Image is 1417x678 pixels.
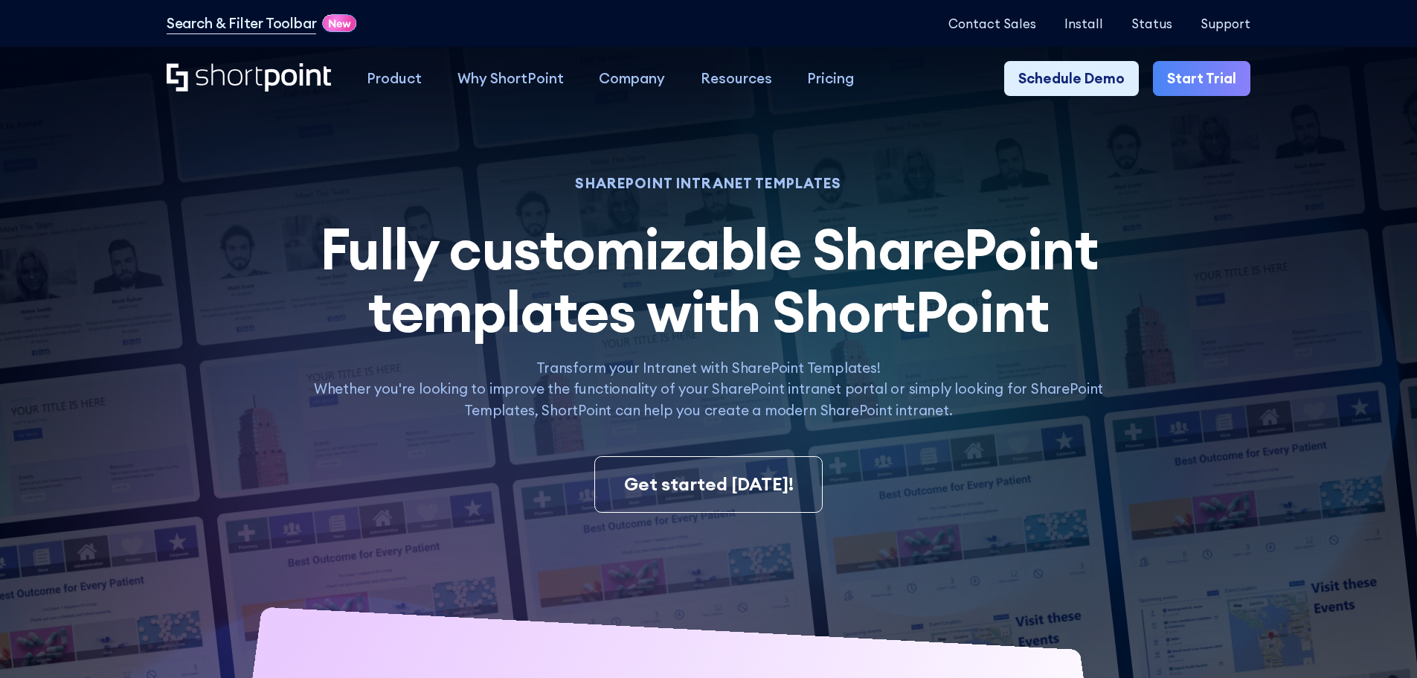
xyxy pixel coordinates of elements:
[701,68,772,89] div: Resources
[1064,16,1103,31] a: Install
[294,357,1122,421] p: Transform your Intranet with SharePoint Templates! Whether you're looking to improve the function...
[440,61,582,97] a: Why ShortPoint
[807,68,854,89] div: Pricing
[457,68,564,89] div: Why ShortPoint
[1201,16,1250,31] a: Support
[349,61,440,97] a: Product
[790,61,873,97] a: Pricing
[948,16,1036,31] a: Contact Sales
[1131,16,1172,31] a: Status
[1153,61,1250,97] a: Start Trial
[1004,61,1139,97] a: Schedule Demo
[167,63,331,94] a: Home
[683,61,790,97] a: Resources
[294,177,1122,190] h1: SHAREPOINT INTRANET TEMPLATES
[581,61,683,97] a: Company
[167,13,317,34] a: Search & Filter Toolbar
[624,471,794,498] div: Get started [DATE]!
[599,68,665,89] div: Company
[594,456,822,513] a: Get started [DATE]!
[320,213,1098,347] span: Fully customizable SharePoint templates with ShortPoint
[367,68,422,89] div: Product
